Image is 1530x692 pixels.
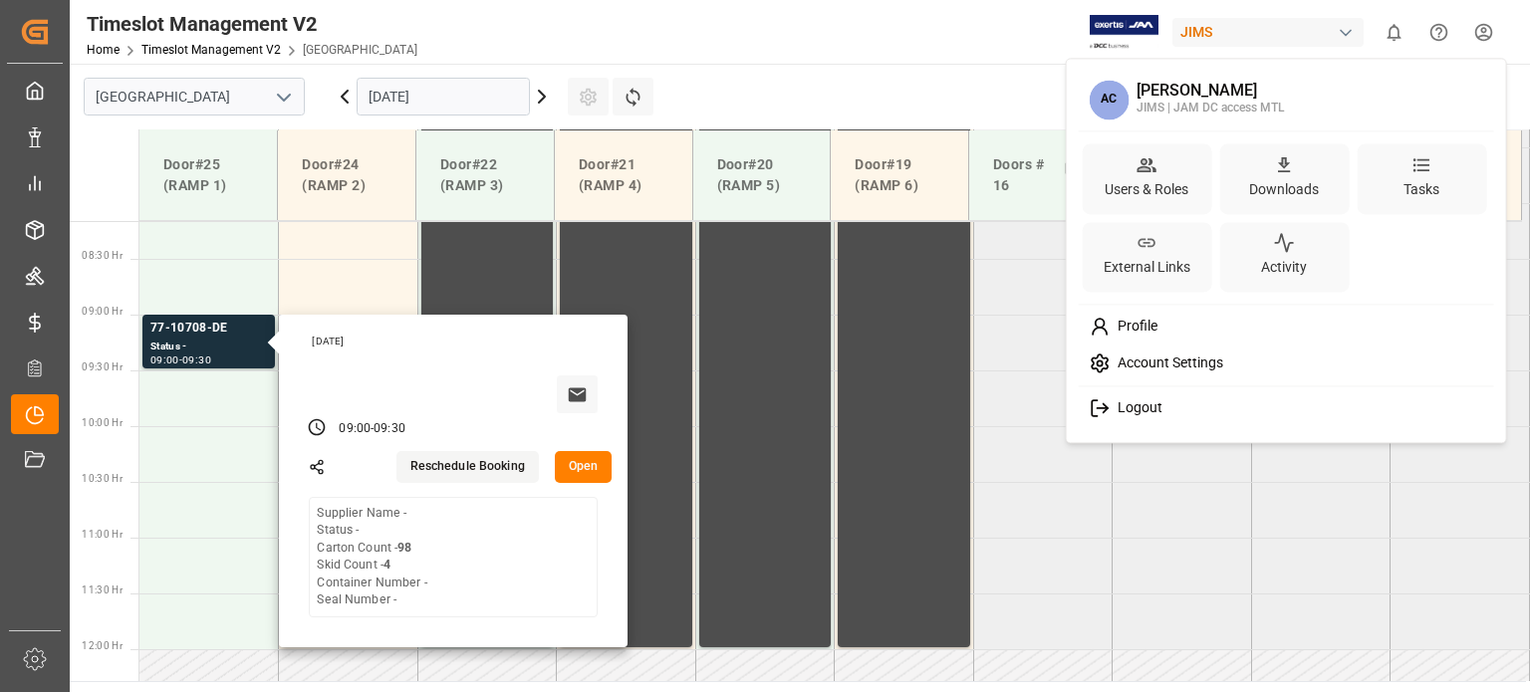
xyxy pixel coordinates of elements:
span: Profile [1110,318,1157,336]
div: Activity [1257,254,1311,283]
span: Account Settings [1110,354,1223,372]
div: [PERSON_NAME] [1137,83,1284,101]
span: Logout [1110,399,1162,417]
div: JIMS | JAM DC access MTL [1137,100,1284,117]
div: Downloads [1245,175,1323,204]
div: Users & Roles [1101,175,1192,204]
span: AC [1089,80,1129,119]
div: External Links [1100,254,1194,283]
div: Tasks [1400,175,1443,204]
